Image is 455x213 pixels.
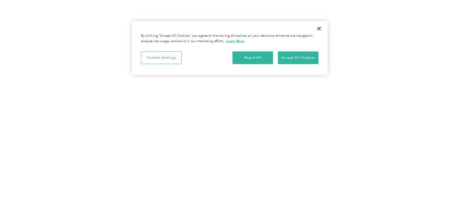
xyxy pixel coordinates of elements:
[141,33,318,44] div: By clicking “Accept All Cookies”, you agree to the storing of cookies on your device to enhance s...
[232,51,273,64] button: Reject All
[278,51,318,64] button: Accept All Cookies
[141,51,182,64] button: Cookies Settings
[132,21,327,75] div: Cookie banner
[312,22,326,35] button: Close
[226,39,244,43] a: More information about your privacy, opens in a new tab
[132,21,327,75] div: Privacy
